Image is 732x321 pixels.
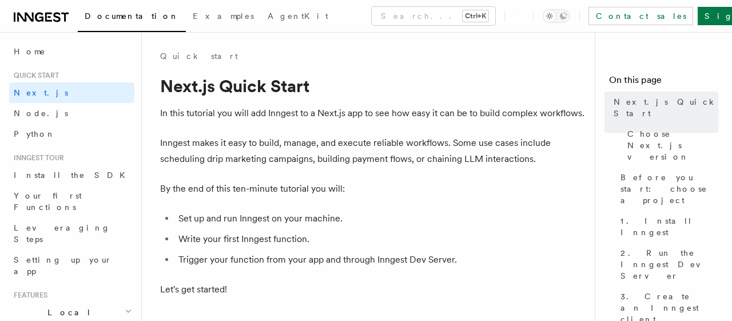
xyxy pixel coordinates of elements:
a: 1. Install Inngest [616,211,718,243]
span: Features [9,291,47,300]
kbd: Ctrl+K [463,10,488,22]
a: Node.js [9,103,134,124]
button: Toggle dark mode [543,9,570,23]
span: Home [14,46,46,57]
a: Next.js Quick Start [609,92,718,124]
p: In this tutorial you will add Inngest to a Next.js app to see how easy it can be to build complex... [160,105,586,121]
p: Inngest makes it easy to build, manage, and execute reliable workflows. Some use cases include sc... [160,135,586,167]
span: Quick start [9,71,59,80]
span: Install the SDK [14,171,132,180]
h4: On this page [609,73,718,92]
li: Write your first Inngest function. [175,231,586,247]
button: Search...Ctrl+K [372,7,495,25]
a: Install the SDK [9,165,134,185]
p: By the end of this ten-minute tutorial you will: [160,181,586,197]
span: Your first Functions [14,191,82,212]
a: Setting up your app [9,249,134,282]
li: Set up and run Inngest on your machine. [175,211,586,227]
span: Next.js Quick Start [614,96,718,119]
span: Before you start: choose a project [620,172,718,206]
a: Leveraging Steps [9,217,134,249]
a: 2. Run the Inngest Dev Server [616,243,718,286]
a: Python [9,124,134,144]
a: Next.js [9,82,134,103]
span: Node.js [14,109,68,118]
a: AgentKit [261,3,335,31]
span: Python [14,129,55,138]
a: Quick start [160,50,238,62]
p: Let's get started! [160,282,586,298]
span: Setting up your app [14,255,112,276]
span: 1. Install Inngest [620,215,718,238]
span: AgentKit [268,11,328,21]
span: Choose Next.js version [627,128,718,163]
a: Home [9,41,134,62]
span: Leveraging Steps [14,223,110,244]
a: Before you start: choose a project [616,167,718,211]
span: Documentation [85,11,179,21]
a: Documentation [78,3,186,32]
a: Contact sales [588,7,693,25]
span: Inngest tour [9,153,64,163]
span: 2. Run the Inngest Dev Server [620,247,718,282]
span: Next.js [14,88,68,97]
h1: Next.js Quick Start [160,76,586,96]
a: Examples [186,3,261,31]
span: Examples [193,11,254,21]
li: Trigger your function from your app and through Inngest Dev Server. [175,252,586,268]
a: Your first Functions [9,185,134,217]
a: Choose Next.js version [623,124,718,167]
